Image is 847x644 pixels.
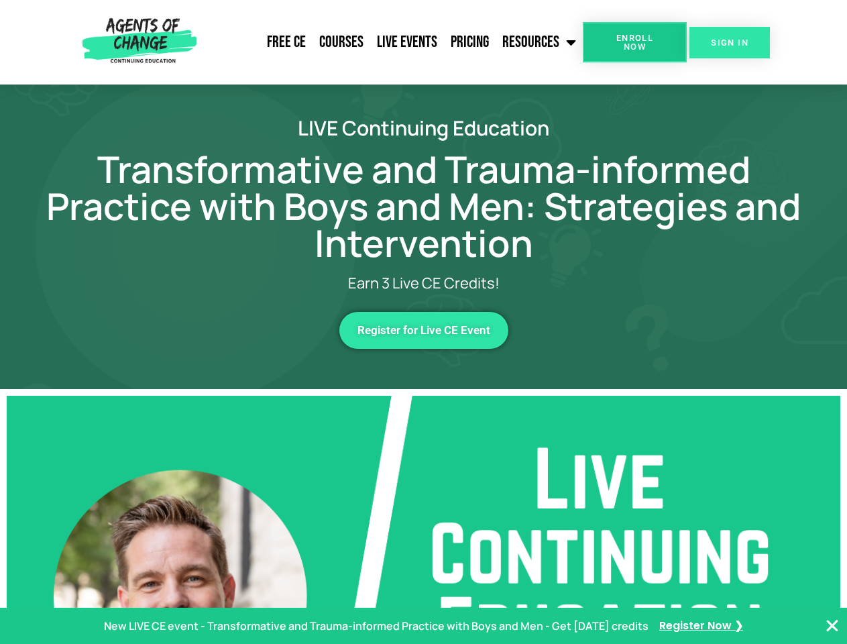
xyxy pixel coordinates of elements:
a: Pricing [444,25,496,59]
a: Enroll Now [583,22,687,62]
p: Earn 3 Live CE Credits! [95,275,752,292]
button: Close Banner [824,618,840,634]
span: SIGN IN [711,38,748,47]
a: SIGN IN [689,27,770,58]
span: Enroll Now [604,34,665,51]
h2: LIVE Continuing Education [42,118,806,138]
h1: Transformative and Trauma-informed Practice with Boys and Men: Strategies and Intervention [42,151,806,262]
a: Register Now ❯ [659,616,743,636]
a: Courses [313,25,370,59]
a: Register for Live CE Event [339,312,508,349]
p: New LIVE CE event - Transformative and Trauma-informed Practice with Boys and Men - Get [DATE] cr... [104,616,648,636]
a: Live Events [370,25,444,59]
a: Resources [496,25,583,59]
span: Register for Live CE Event [357,325,490,336]
nav: Menu [202,25,583,59]
a: Free CE [260,25,313,59]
